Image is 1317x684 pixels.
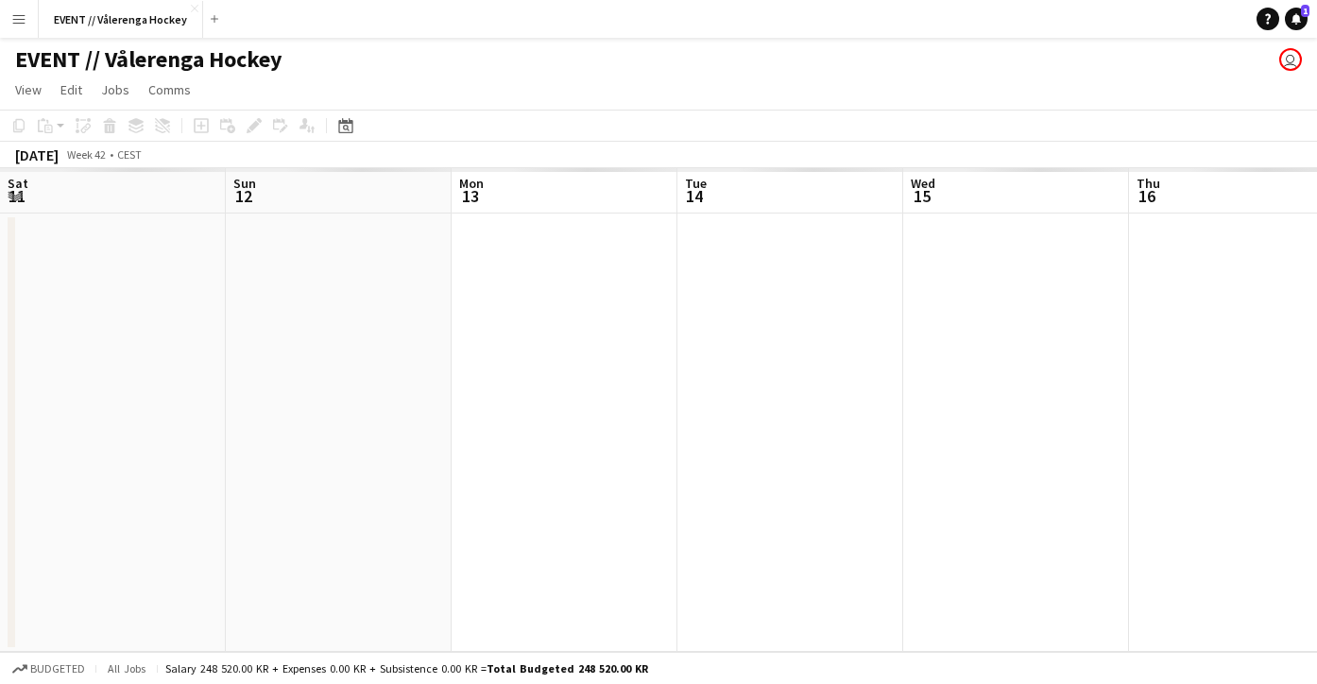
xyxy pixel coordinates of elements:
span: 16 [1134,185,1160,207]
div: Salary 248 520.00 KR + Expenses 0.00 KR + Subsistence 0.00 KR = [165,661,648,675]
span: Total Budgeted 248 520.00 KR [487,661,648,675]
div: CEST [117,147,142,162]
span: Wed [911,175,935,192]
span: Thu [1137,175,1160,192]
span: Comms [148,81,191,98]
a: Edit [53,77,90,102]
span: Budgeted [30,662,85,675]
a: Jobs [94,77,137,102]
button: EVENT // Vålerenga Hockey [39,1,203,38]
span: Sun [233,175,256,192]
span: 11 [5,185,28,207]
span: 1 [1301,5,1309,17]
h1: EVENT // Vålerenga Hockey [15,45,282,74]
span: Week 42 [62,147,110,162]
span: Edit [60,81,82,98]
button: Budgeted [9,658,88,679]
span: Jobs [101,81,129,98]
span: View [15,81,42,98]
a: Comms [141,77,198,102]
span: Tue [685,175,707,192]
span: 15 [908,185,935,207]
span: Sat [8,175,28,192]
span: All jobs [104,661,149,675]
a: 1 [1285,8,1308,30]
span: Mon [459,175,484,192]
span: 14 [682,185,707,207]
div: [DATE] [15,145,59,164]
span: 13 [456,185,484,207]
app-user-avatar: Alexander Bonsaksen [1279,48,1302,71]
a: View [8,77,49,102]
span: 12 [231,185,256,207]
